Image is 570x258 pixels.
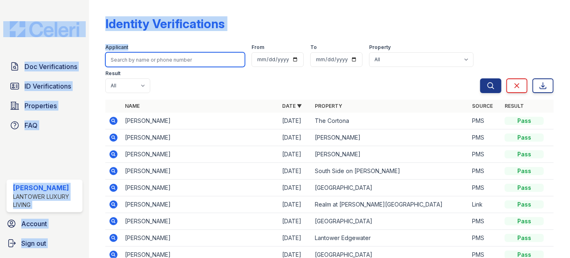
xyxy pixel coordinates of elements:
[13,193,79,209] div: Lantower Luxury Living
[469,146,501,163] td: PMS
[279,213,312,230] td: [DATE]
[505,234,544,242] div: Pass
[24,81,71,91] span: ID Verifications
[279,129,312,146] td: [DATE]
[310,44,317,51] label: To
[505,133,544,142] div: Pass
[469,129,501,146] td: PMS
[312,180,469,196] td: [GEOGRAPHIC_DATA]
[105,44,128,51] label: Applicant
[122,113,279,129] td: [PERSON_NAME]
[122,213,279,230] td: [PERSON_NAME]
[279,196,312,213] td: [DATE]
[282,103,302,109] a: Date ▼
[469,180,501,196] td: PMS
[7,78,82,94] a: ID Verifications
[469,163,501,180] td: PMS
[505,117,544,125] div: Pass
[7,117,82,133] a: FAQ
[252,44,264,51] label: From
[472,103,493,109] a: Source
[122,180,279,196] td: [PERSON_NAME]
[312,113,469,129] td: The Cortona
[469,230,501,247] td: PMS
[24,120,38,130] span: FAQ
[105,16,225,31] div: Identity Verifications
[505,150,544,158] div: Pass
[7,98,82,114] a: Properties
[7,58,82,75] a: Doc Verifications
[315,103,342,109] a: Property
[505,200,544,209] div: Pass
[279,113,312,129] td: [DATE]
[122,163,279,180] td: [PERSON_NAME]
[505,167,544,175] div: Pass
[24,101,57,111] span: Properties
[21,219,47,229] span: Account
[469,213,501,230] td: PMS
[469,196,501,213] td: Link
[312,163,469,180] td: South Side on [PERSON_NAME]
[3,216,86,232] a: Account
[21,238,46,248] span: Sign out
[312,213,469,230] td: [GEOGRAPHIC_DATA]
[105,52,245,67] input: Search by name or phone number
[505,103,524,109] a: Result
[312,146,469,163] td: [PERSON_NAME]
[469,113,501,129] td: PMS
[279,180,312,196] td: [DATE]
[312,196,469,213] td: Realm at [PERSON_NAME][GEOGRAPHIC_DATA]
[279,146,312,163] td: [DATE]
[312,230,469,247] td: Lantower Edgewater
[13,183,79,193] div: [PERSON_NAME]
[24,62,77,71] span: Doc Verifications
[125,103,140,109] a: Name
[3,21,86,37] img: CE_Logo_Blue-a8612792a0a2168367f1c8372b55b34899dd931a85d93a1a3d3e32e68fde9ad4.png
[312,129,469,146] td: [PERSON_NAME]
[122,230,279,247] td: [PERSON_NAME]
[122,196,279,213] td: [PERSON_NAME]
[105,70,120,77] label: Result
[279,230,312,247] td: [DATE]
[505,217,544,225] div: Pass
[369,44,391,51] label: Property
[505,184,544,192] div: Pass
[279,163,312,180] td: [DATE]
[122,129,279,146] td: [PERSON_NAME]
[3,235,86,251] a: Sign out
[122,146,279,163] td: [PERSON_NAME]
